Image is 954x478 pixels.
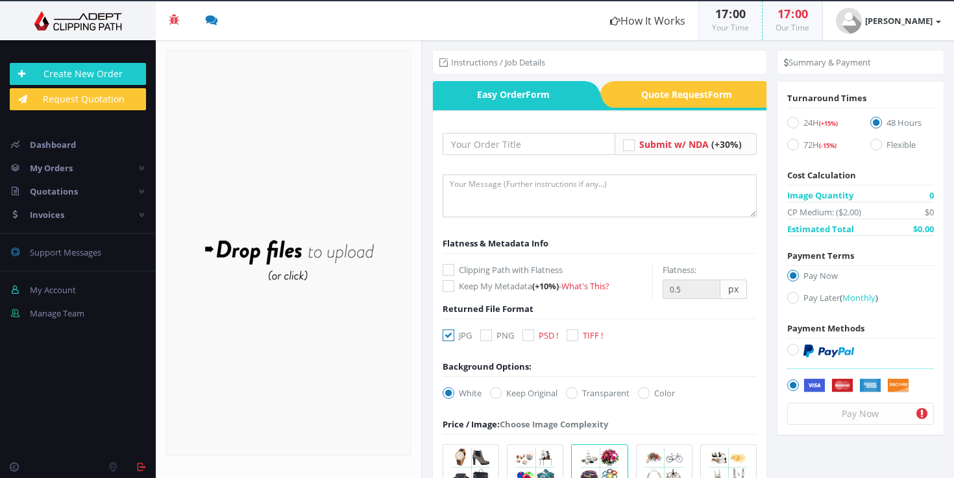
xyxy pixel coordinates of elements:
[490,387,557,400] label: Keep Original
[929,189,934,202] span: 0
[443,133,615,155] input: Your Order Title
[480,329,514,342] label: PNG
[712,22,749,33] small: Your Time
[711,138,742,150] span: (+30%)
[10,88,146,110] a: Request Quotation
[616,81,766,108] span: Quote Request
[913,222,934,235] span: $0.00
[443,263,652,276] label: Clipping Path with Flatness
[865,15,933,27] strong: [PERSON_NAME]
[784,56,871,69] li: Summary & Payment
[795,6,808,21] span: 00
[870,116,934,134] label: 48 Hours
[443,360,532,373] div: Background Options:
[439,56,545,69] li: Instructions / Job Details
[433,81,583,108] a: Easy OrderForm
[819,119,838,128] span: (+15%)
[925,206,934,219] span: $0
[836,8,862,34] img: user_default.jpg
[539,329,558,341] span: PSD !
[787,269,934,287] label: Pay Now
[787,169,856,181] span: Cost Calculation
[819,139,837,150] a: (-15%)
[526,88,550,101] i: Form
[443,303,533,315] span: Returned File Format
[443,237,548,249] span: Flatness & Metadata Info
[819,141,837,150] span: (-15%)
[30,185,78,197] span: Quotations
[787,189,853,202] span: Image Quantity
[787,116,851,134] label: 24H
[30,139,76,150] span: Dashboard
[790,6,795,21] span: :
[10,11,146,30] img: Adept Graphics
[639,138,709,150] span: Submit w/ NDA
[733,6,746,21] span: 00
[870,138,934,156] label: Flexible
[639,138,742,150] a: Submit w/ NDA (+30%)
[10,63,146,85] a: Create New Order
[616,81,766,108] a: Quote RequestForm
[433,81,583,108] span: Easy Order
[787,322,864,334] span: Payment Methods
[30,209,64,221] span: Invoices
[708,88,732,101] i: Form
[583,329,603,341] span: TIFF !
[30,162,73,174] span: My Orders
[777,6,790,21] span: 17
[840,292,878,304] a: (Monthly)
[443,418,500,430] span: Price / Image:
[787,250,854,261] span: Payment Terms
[443,329,472,342] label: JPG
[30,307,84,319] span: Manage Team
[443,280,652,293] label: Keep My Metadata -
[728,6,733,21] span: :
[787,222,854,235] span: Estimated Total
[720,280,747,299] span: px
[787,138,851,156] label: 72H
[443,387,482,400] label: White
[30,284,76,296] span: My Account
[30,246,101,258] span: Support Messages
[443,418,608,431] div: Choose Image Complexity
[803,344,854,357] img: PayPal
[566,387,630,400] label: Transparent
[532,280,559,292] span: (+10%)
[638,387,675,400] label: Color
[561,280,609,292] a: What's This?
[787,206,861,219] span: CP Medium: ($2.00)
[823,1,954,40] a: [PERSON_NAME]
[597,1,698,40] a: How It Works
[842,292,875,304] span: Monthly
[663,263,696,276] label: Flatness:
[715,6,728,21] span: 17
[787,291,934,309] label: Pay Later
[803,379,909,393] img: Securely by Stripe
[819,117,838,128] a: (+15%)
[787,92,866,104] span: Turnaround Times
[776,22,809,33] small: Our Time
